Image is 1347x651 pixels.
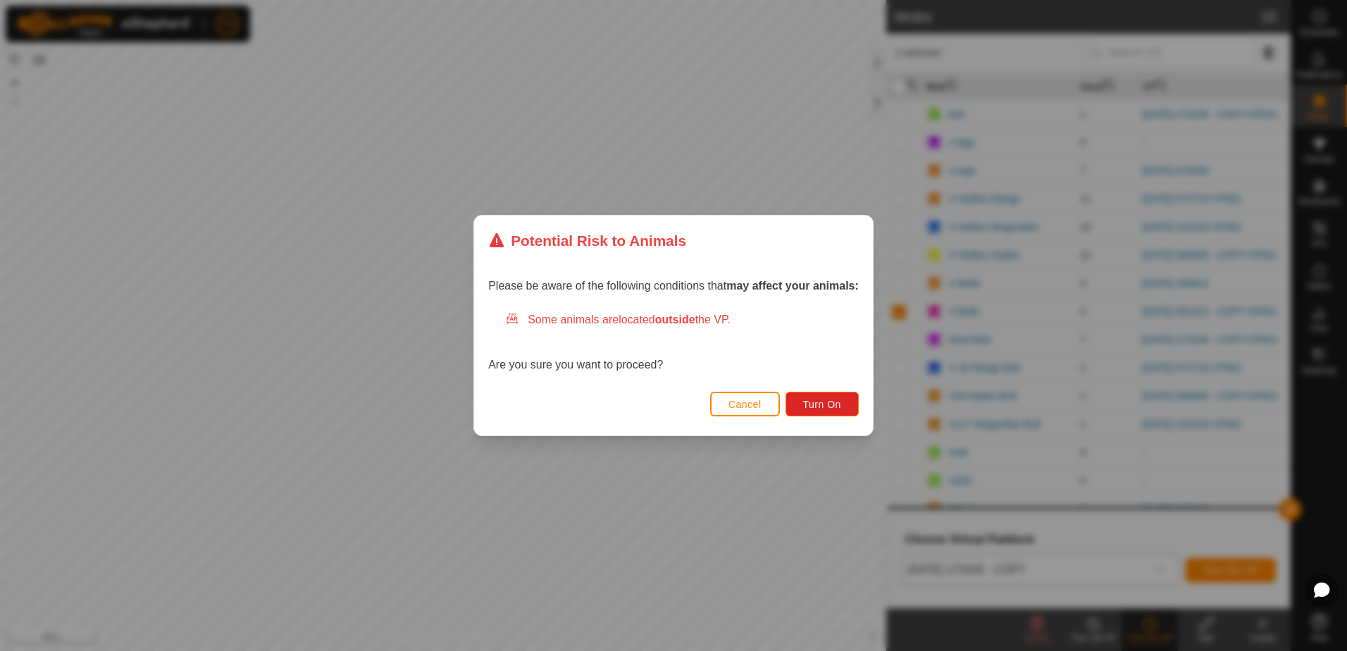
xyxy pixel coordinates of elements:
strong: may affect your animals: [726,280,859,292]
strong: outside [655,314,695,325]
span: Please be aware of the following conditions that [488,280,859,292]
span: Turn On [803,399,841,410]
div: Potential Risk to Animals [488,230,686,252]
span: Cancel [728,399,762,410]
button: Cancel [710,392,780,416]
div: Some animals are [505,311,859,328]
button: Turn On [786,392,859,416]
div: Are you sure you want to proceed? [488,311,859,373]
span: located the VP. [619,314,731,325]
